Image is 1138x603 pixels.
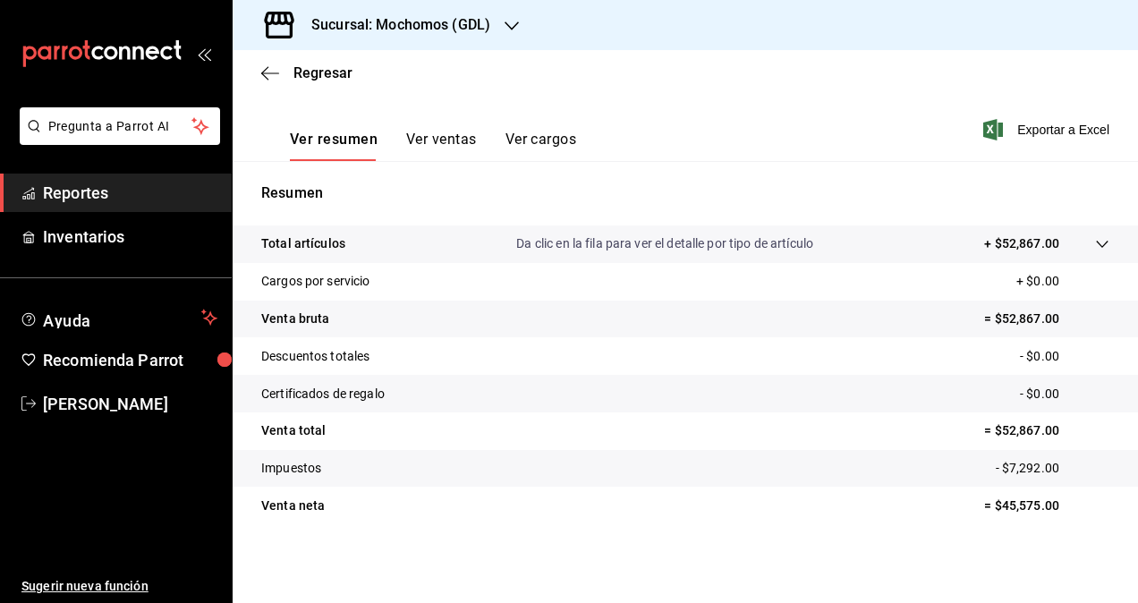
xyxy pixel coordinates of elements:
[516,234,813,253] p: Da clic en la fila para ver el detalle por tipo de artículo
[261,347,369,366] p: Descuentos totales
[43,395,168,413] font: [PERSON_NAME]
[261,64,352,81] button: Regresar
[1020,347,1109,366] p: - $0.00
[13,130,220,149] a: Pregunta a Parrot AI
[43,307,194,328] span: Ayuda
[297,14,490,36] h3: Sucursal: Mochomos (GDL)
[21,579,149,593] font: Sugerir nueva función
[48,117,192,136] span: Pregunta a Parrot AI
[20,107,220,145] button: Pregunta a Parrot AI
[1020,385,1109,403] p: - $0.00
[261,421,326,440] p: Venta total
[261,459,321,478] p: Impuestos
[261,385,385,403] p: Certificados de regalo
[984,234,1059,253] p: + $52,867.00
[1016,272,1109,291] p: + $0.00
[43,183,108,202] font: Reportes
[984,310,1109,328] p: = $52,867.00
[43,227,124,246] font: Inventarios
[197,47,211,61] button: open_drawer_menu
[984,497,1109,515] p: = $45,575.00
[293,64,352,81] span: Regresar
[290,131,576,161] div: Pestañas de navegación
[406,131,477,161] button: Ver ventas
[261,497,325,515] p: Venta neta
[261,234,345,253] p: Total artículos
[261,310,329,328] p: Venta bruta
[996,459,1109,478] p: - $7,292.00
[290,131,378,149] font: Ver resumen
[505,131,577,161] button: Ver cargos
[987,119,1109,140] button: Exportar a Excel
[261,183,1109,204] p: Resumen
[984,421,1109,440] p: = $52,867.00
[1017,123,1109,137] font: Exportar a Excel
[43,351,183,369] font: Recomienda Parrot
[261,272,370,291] p: Cargos por servicio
